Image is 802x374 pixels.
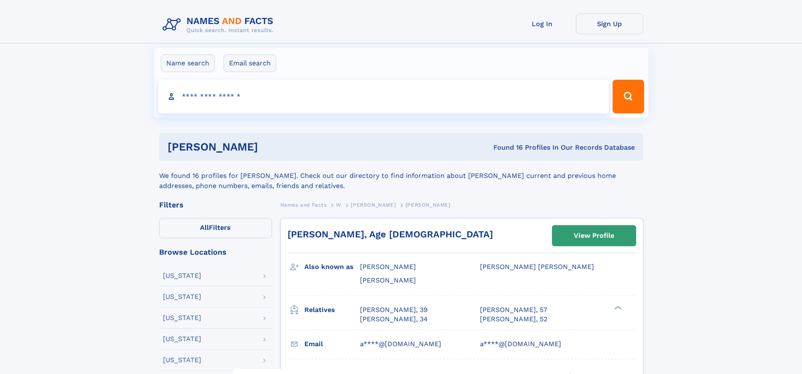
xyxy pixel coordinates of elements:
h3: Relatives [304,303,360,317]
a: W [336,199,341,210]
label: Name search [161,54,215,72]
div: ❯ [612,305,622,310]
div: View Profile [574,226,614,245]
div: [US_STATE] [163,293,201,300]
input: search input [158,80,609,113]
div: We found 16 profiles for [PERSON_NAME]. Check out our directory to find information about [PERSON... [159,161,643,191]
h3: Also known as [304,260,360,274]
span: [PERSON_NAME] [351,202,396,208]
label: Filters [159,218,272,238]
div: Found 16 Profiles In Our Records Database [376,143,635,152]
a: View Profile [552,226,636,246]
span: [PERSON_NAME] [PERSON_NAME] [480,263,594,271]
button: Search Button [613,80,644,113]
a: Names and Facts [280,199,327,210]
span: [PERSON_NAME] [360,263,416,271]
label: Email search [224,54,276,72]
h3: Email [304,337,360,351]
a: [PERSON_NAME], 57 [480,305,547,315]
span: [PERSON_NAME] [405,202,450,208]
span: All [200,223,209,231]
div: [US_STATE] [163,272,201,279]
h1: [PERSON_NAME] [168,142,376,152]
div: [US_STATE] [163,315,201,321]
a: [PERSON_NAME], 39 [360,305,428,315]
a: Log In [509,13,576,34]
span: W [336,202,341,208]
a: [PERSON_NAME], 34 [360,315,428,324]
a: [PERSON_NAME], Age [DEMOGRAPHIC_DATA] [288,229,493,239]
img: Logo Names and Facts [159,13,280,36]
a: Sign Up [576,13,643,34]
div: Filters [159,201,272,209]
div: [US_STATE] [163,357,201,363]
div: Browse Locations [159,248,272,256]
a: [PERSON_NAME] [351,199,396,210]
a: [PERSON_NAME], 52 [480,315,547,324]
span: [PERSON_NAME] [360,276,416,284]
div: [US_STATE] [163,336,201,342]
